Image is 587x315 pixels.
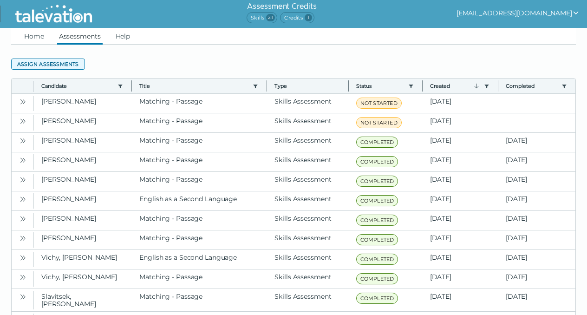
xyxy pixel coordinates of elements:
[114,28,132,45] a: Help
[423,133,498,152] clr-dg-cell: [DATE]
[267,113,348,132] clr-dg-cell: Skills Assessment
[356,176,398,187] span: COMPLETED
[22,28,46,45] a: Home
[356,234,398,245] span: COMPLETED
[129,76,135,96] button: Column resize handle
[34,250,132,269] clr-dg-cell: Vichy, [PERSON_NAME]
[356,117,402,128] span: NOT STARTED
[356,273,398,284] span: COMPLETED
[457,7,580,19] button: show user actions
[34,211,132,230] clr-dg-cell: [PERSON_NAME]
[419,76,425,96] button: Column resize handle
[132,211,267,230] clr-dg-cell: Matching - Passage
[132,172,267,191] clr-dg-cell: Matching - Passage
[423,250,498,269] clr-dg-cell: [DATE]
[19,118,26,125] cds-icon: Open
[17,154,28,165] button: Open
[356,195,398,206] span: COMPLETED
[267,191,348,210] clr-dg-cell: Skills Assessment
[17,232,28,243] button: Open
[132,191,267,210] clr-dg-cell: English as a Second Language
[57,28,103,45] a: Assessments
[41,82,114,90] button: Candidate
[17,193,28,204] button: Open
[34,133,132,152] clr-dg-cell: [PERSON_NAME]
[139,82,249,90] button: Title
[267,152,348,171] clr-dg-cell: Skills Assessment
[506,82,558,90] button: Completed
[423,230,498,249] clr-dg-cell: [DATE]
[34,113,132,132] clr-dg-cell: [PERSON_NAME]
[19,215,26,223] cds-icon: Open
[267,289,348,311] clr-dg-cell: Skills Assessment
[346,76,352,96] button: Column resize handle
[267,269,348,289] clr-dg-cell: Skills Assessment
[498,172,575,191] clr-dg-cell: [DATE]
[498,269,575,289] clr-dg-cell: [DATE]
[498,230,575,249] clr-dg-cell: [DATE]
[34,172,132,191] clr-dg-cell: [PERSON_NAME]
[356,254,398,265] span: COMPLETED
[17,271,28,282] button: Open
[19,176,26,184] cds-icon: Open
[423,289,498,311] clr-dg-cell: [DATE]
[423,269,498,289] clr-dg-cell: [DATE]
[247,1,317,12] h6: Assessment Credits
[264,76,270,96] button: Column resize handle
[132,230,267,249] clr-dg-cell: Matching - Passage
[17,115,28,126] button: Open
[498,289,575,311] clr-dg-cell: [DATE]
[34,152,132,171] clr-dg-cell: [PERSON_NAME]
[356,137,398,148] span: COMPLETED
[356,98,402,109] span: NOT STARTED
[132,269,267,289] clr-dg-cell: Matching - Passage
[430,82,480,90] button: Created
[132,250,267,269] clr-dg-cell: English as a Second Language
[17,252,28,263] button: Open
[19,196,26,203] cds-icon: Open
[267,94,348,113] clr-dg-cell: Skills Assessment
[19,137,26,144] cds-icon: Open
[356,156,398,167] span: COMPLETED
[423,172,498,191] clr-dg-cell: [DATE]
[267,250,348,269] clr-dg-cell: Skills Assessment
[19,254,26,262] cds-icon: Open
[132,289,267,311] clr-dg-cell: Matching - Passage
[267,133,348,152] clr-dg-cell: Skills Assessment
[498,191,575,210] clr-dg-cell: [DATE]
[266,14,275,21] span: 21
[11,2,96,26] img: Talevation_Logo_Transparent_white.png
[17,174,28,185] button: Open
[132,94,267,113] clr-dg-cell: Matching - Passage
[498,152,575,171] clr-dg-cell: [DATE]
[34,230,132,249] clr-dg-cell: [PERSON_NAME]
[247,12,277,23] span: Skills
[498,250,575,269] clr-dg-cell: [DATE]
[19,293,26,301] cds-icon: Open
[132,113,267,132] clr-dg-cell: Matching - Passage
[34,269,132,289] clr-dg-cell: Vichy, [PERSON_NAME]
[423,113,498,132] clr-dg-cell: [DATE]
[132,152,267,171] clr-dg-cell: Matching - Passage
[19,274,26,281] cds-icon: Open
[305,14,312,21] span: 1
[423,94,498,113] clr-dg-cell: [DATE]
[17,291,28,302] button: Open
[498,133,575,152] clr-dg-cell: [DATE]
[423,211,498,230] clr-dg-cell: [DATE]
[356,82,404,90] button: Status
[356,215,398,226] span: COMPLETED
[19,157,26,164] cds-icon: Open
[280,12,314,23] span: Credits
[17,96,28,107] button: Open
[17,135,28,146] button: Open
[267,172,348,191] clr-dg-cell: Skills Assessment
[11,59,85,70] button: Assign assessments
[19,235,26,242] cds-icon: Open
[34,289,132,311] clr-dg-cell: Slavitsek, [PERSON_NAME]
[17,213,28,224] button: Open
[423,152,498,171] clr-dg-cell: [DATE]
[495,76,501,96] button: Column resize handle
[356,293,398,304] span: COMPLETED
[132,133,267,152] clr-dg-cell: Matching - Passage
